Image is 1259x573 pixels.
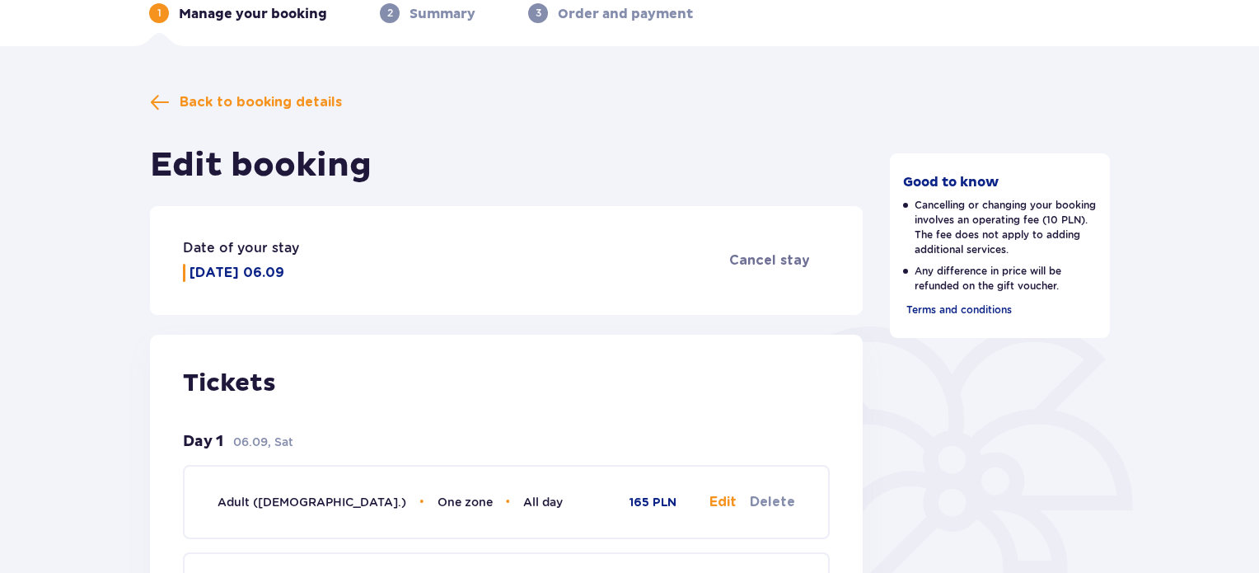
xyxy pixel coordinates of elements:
p: 06.09, Sat [233,434,293,450]
span: Back to booking details [180,93,342,111]
p: Good to know [903,173,999,191]
h1: Edit booking [150,145,372,186]
p: Any difference in price will be refunded on the gift voucher. [903,264,1098,294]
span: • [506,494,511,510]
span: Adult ([DEMOGRAPHIC_DATA].) [218,496,406,509]
span: Terms and conditions [906,303,1012,316]
p: Date of your stay [183,239,299,257]
p: Summary [410,5,475,23]
p: Tickets [183,368,830,399]
p: Order and payment [558,5,693,23]
a: Terms and conditions [903,300,1012,318]
p: Cancelling or changing your booking involves an operating fee (10 PLN). The fee does not apply to... [903,198,1098,257]
p: 2 [387,6,393,21]
span: All day [523,496,563,509]
p: [DATE] 06.09 [190,264,284,282]
span: • [419,494,424,510]
span: Cancel stay [729,251,810,270]
button: Delete [750,493,795,511]
p: 1 [157,6,161,21]
a: Back to booking details [150,92,342,112]
span: One zone [438,496,493,509]
p: Day 1 [183,432,223,452]
p: 3 [536,6,541,21]
button: Edit [709,493,737,511]
a: Cancel stay [729,251,830,270]
p: 165 PLN [629,495,676,511]
p: Manage your booking [179,5,327,23]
